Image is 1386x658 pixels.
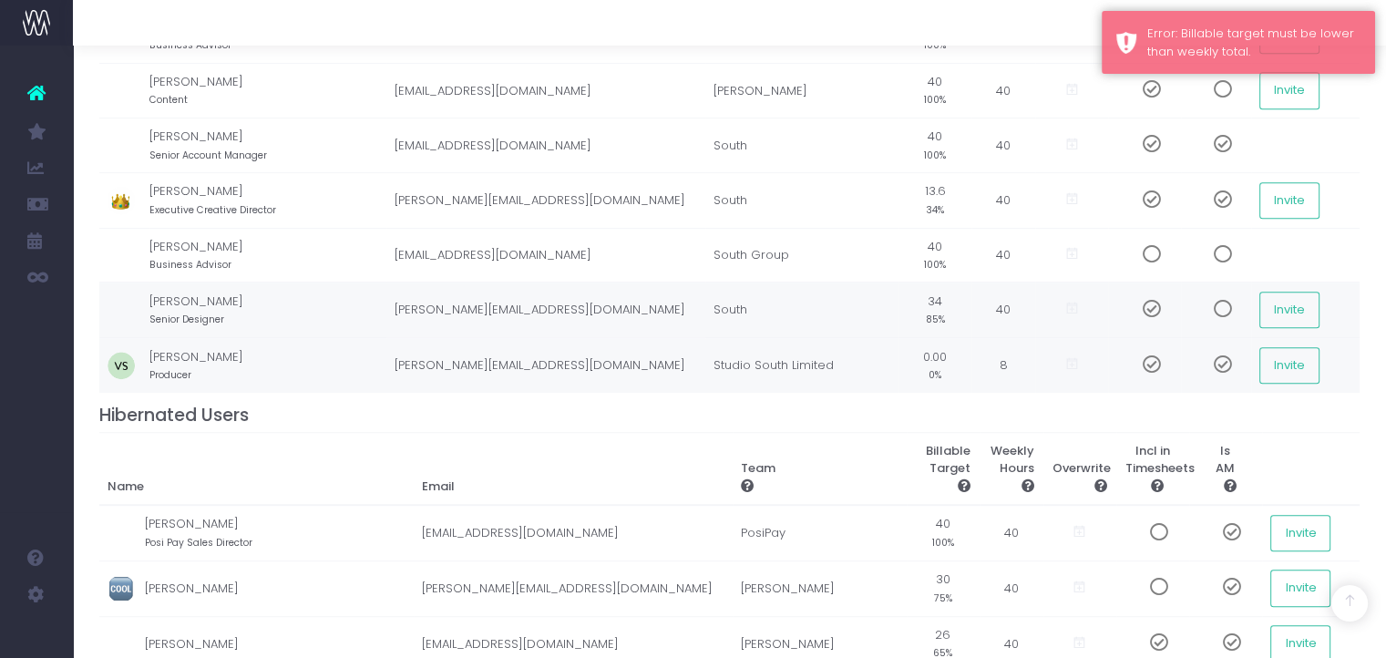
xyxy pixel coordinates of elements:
[108,242,135,270] img: profile_images
[1259,347,1319,384] button: Invite
[149,228,385,283] td: [PERSON_NAME]
[705,283,899,338] td: South
[149,338,385,393] td: [PERSON_NAME]
[145,533,252,550] small: Posi Pay Sales Director
[705,118,899,173] td: South
[1043,432,1116,505] th: Overwrite
[108,575,135,602] img: profile_images
[1270,515,1330,551] button: Invite
[924,36,946,52] small: 100%
[386,118,705,173] td: [EMAIL_ADDRESS][DOMAIN_NAME]
[929,365,941,382] small: 0%
[926,310,945,326] small: 85%
[898,283,971,338] td: 34
[108,77,135,105] img: profile_images
[971,228,1035,283] td: 40
[980,432,1043,505] th: Weekly Hours
[705,228,899,283] td: South Group
[733,505,907,560] td: PosiPay
[386,283,705,338] td: [PERSON_NAME][EMAIL_ADDRESS][DOMAIN_NAME]
[1116,432,1189,505] th: Incl in Timesheets
[705,172,899,228] td: South
[414,560,733,616] td: [PERSON_NAME][EMAIL_ADDRESS][DOMAIN_NAME]
[386,63,705,118] td: [EMAIL_ADDRESS][DOMAIN_NAME]
[980,560,1043,616] td: 40
[149,90,188,107] small: Content
[705,63,899,118] td: [PERSON_NAME]
[733,560,907,616] td: [PERSON_NAME]
[926,200,944,217] small: 34%
[99,432,414,505] th: Name
[980,505,1043,560] td: 40
[23,622,50,649] img: images/default_profile_image.png
[1259,72,1319,108] button: Invite
[1189,432,1262,505] th: Is AM
[907,505,980,560] td: 40
[932,533,954,550] small: 100%
[149,310,224,326] small: Senior Designer
[1259,182,1319,219] button: Invite
[924,146,946,162] small: 100%
[149,63,385,118] td: [PERSON_NAME]
[924,90,946,107] small: 100%
[924,255,946,272] small: 100%
[971,118,1035,173] td: 40
[108,631,135,658] img: profile_images
[1270,570,1330,606] button: Invite
[971,283,1035,338] td: 40
[705,338,899,393] td: Studio South Limited
[108,519,135,547] img: profile_images
[149,283,385,338] td: [PERSON_NAME]
[149,146,267,162] small: Senior Account Manager
[907,432,980,505] th: Billable Target
[149,255,231,272] small: Business Advisor
[145,505,414,560] td: [PERSON_NAME]
[898,63,971,118] td: 40
[1147,25,1361,60] div: Error: Billable target must be lower than weekly total.
[898,228,971,283] td: 40
[386,172,705,228] td: [PERSON_NAME][EMAIL_ADDRESS][DOMAIN_NAME]
[149,200,276,217] small: Executive Creative Director
[414,505,733,560] td: [EMAIL_ADDRESS][DOMAIN_NAME]
[149,365,191,382] small: Producer
[108,187,135,214] img: profile_images
[108,132,135,159] img: profile_images
[898,118,971,173] td: 40
[971,172,1035,228] td: 40
[934,589,952,605] small: 75%
[145,560,414,616] td: [PERSON_NAME]
[108,352,135,379] img: profile_images
[907,560,980,616] td: 30
[386,338,705,393] td: [PERSON_NAME][EMAIL_ADDRESS][DOMAIN_NAME]
[733,432,907,505] th: Team
[898,338,971,393] td: 0.00
[149,118,385,173] td: [PERSON_NAME]
[971,63,1035,118] td: 40
[99,405,1360,426] h4: Hibernated Users
[149,36,231,52] small: Business Advisor
[149,172,385,228] td: [PERSON_NAME]
[971,338,1035,393] td: 8
[386,228,705,283] td: [EMAIL_ADDRESS][DOMAIN_NAME]
[1259,292,1319,328] button: Invite
[898,172,971,228] td: 13.6
[414,432,733,505] th: Email
[108,296,135,324] img: profile_images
